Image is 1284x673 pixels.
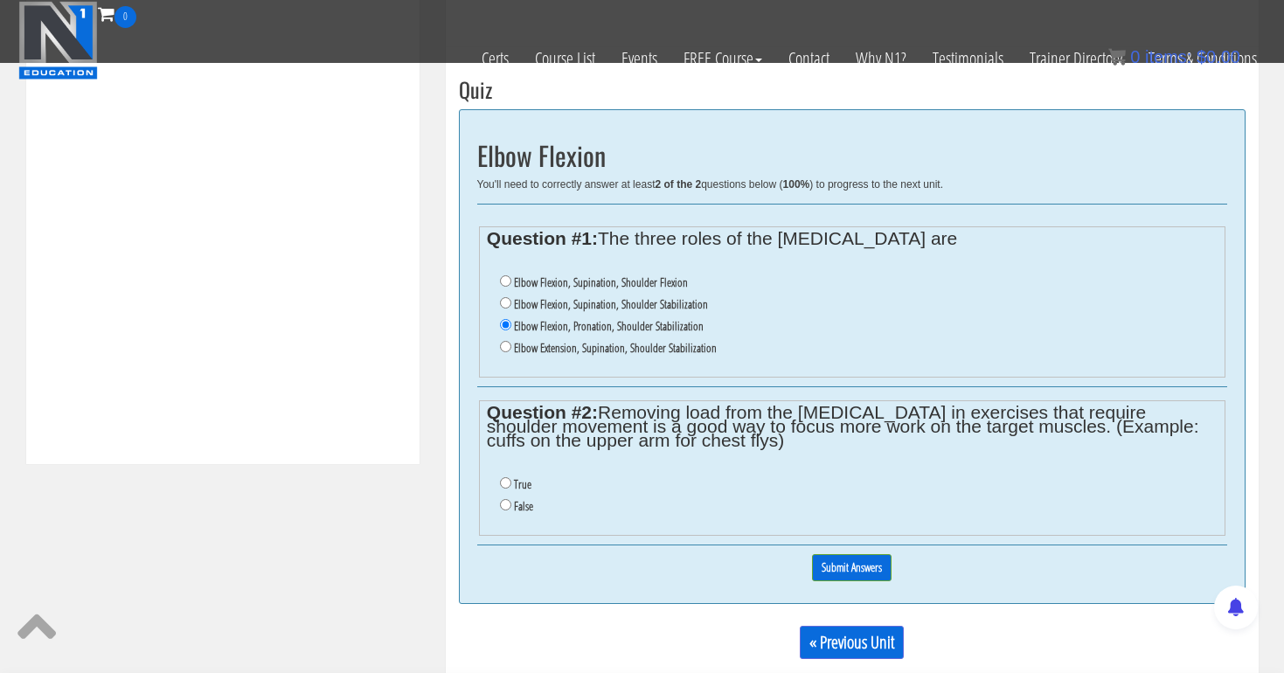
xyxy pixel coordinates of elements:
b: 100% [783,178,810,191]
legend: Removing load from the [MEDICAL_DATA] in exercises that require shoulder movement is a good way t... [487,406,1217,448]
label: Elbow Flexion, Supination, Shoulder Stabilization [514,297,708,311]
label: Elbow Flexion, Pronation, Shoulder Stabilization [514,319,704,333]
a: Course List [522,28,608,89]
label: Elbow Extension, Supination, Shoulder Stabilization [514,341,717,355]
a: 0 items: $0.00 [1108,47,1240,66]
span: $ [1197,47,1206,66]
a: Testimonials [920,28,1017,89]
label: Elbow Flexion, Supination, Shoulder Flexion [514,275,688,289]
input: Submit Answers [812,554,892,581]
a: Why N1? [843,28,920,89]
b: 2 of the 2 [655,178,701,191]
img: n1-education [18,1,98,80]
div: You'll need to correctly answer at least questions below ( ) to progress to the next unit. [477,178,1227,191]
a: Terms & Conditions [1135,28,1270,89]
strong: Question #1: [487,228,598,248]
a: 0 [98,2,136,25]
legend: The three roles of the [MEDICAL_DATA] are [487,232,1217,246]
a: Events [608,28,670,89]
a: Certs [468,28,522,89]
bdi: 0.00 [1197,47,1240,66]
strong: Question #2: [487,402,598,422]
h3: Quiz [459,78,1246,101]
img: icon11.png [1108,48,1126,66]
a: FREE Course [670,28,775,89]
span: 0 [1130,47,1140,66]
span: 0 [115,6,136,28]
label: False [514,499,533,513]
label: True [514,477,531,491]
span: items: [1145,47,1191,66]
h2: Elbow Flexion [477,141,1227,170]
a: Contact [775,28,843,89]
a: « Previous Unit [800,626,904,659]
a: Trainer Directory [1017,28,1135,89]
